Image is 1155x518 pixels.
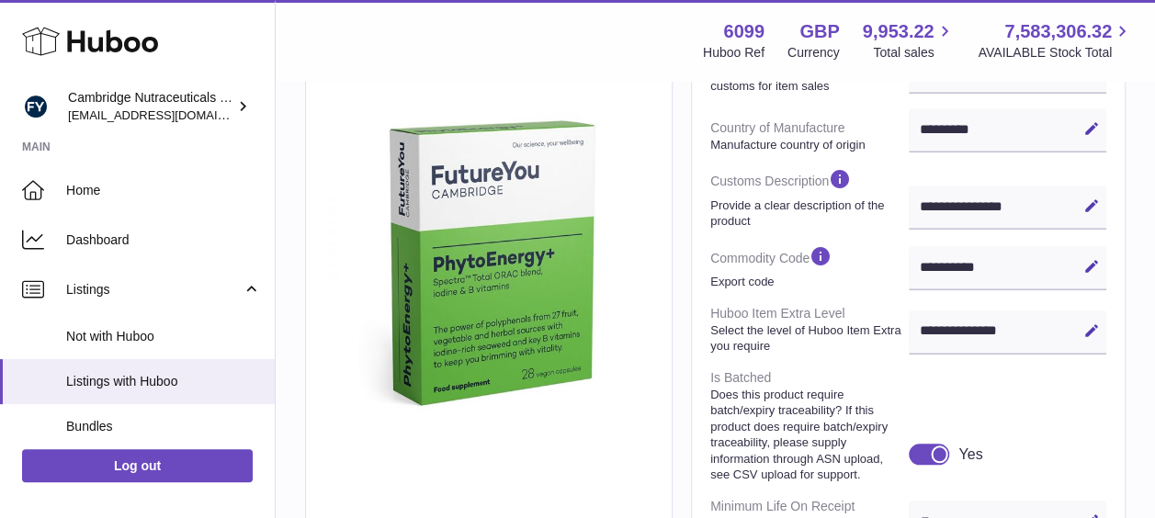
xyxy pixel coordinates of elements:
[863,19,934,44] span: 9,953.22
[710,362,909,490] dt: Is Batched
[66,231,261,249] span: Dashboard
[723,19,764,44] strong: 6099
[958,445,982,465] div: Yes
[710,237,909,298] dt: Commodity Code
[873,44,955,62] span: Total sales
[710,137,904,153] strong: Manufacture country of origin
[66,182,261,199] span: Home
[710,112,909,160] dt: Country of Manufacture
[324,96,653,425] img: 60991629976507.jpg
[68,89,233,124] div: Cambridge Nutraceuticals Ltd
[799,19,839,44] strong: GBP
[710,298,909,362] dt: Huboo Item Extra Level
[710,274,904,290] strong: Export code
[710,197,904,230] strong: Provide a clear description of the product
[703,44,764,62] div: Huboo Ref
[22,449,253,482] a: Log out
[66,328,261,345] span: Not with Huboo
[710,322,904,355] strong: Select the level of Huboo Item Extra you require
[1004,19,1112,44] span: 7,583,306.32
[710,387,904,483] strong: Does this product require batch/expiry traceability? If this product does require batch/expiry tr...
[66,373,261,390] span: Listings with Huboo
[978,44,1133,62] span: AVAILABLE Stock Total
[66,281,242,298] span: Listings
[66,418,261,435] span: Bundles
[978,19,1133,62] a: 7,583,306.32 AVAILABLE Stock Total
[68,107,270,122] span: [EMAIL_ADDRESS][DOMAIN_NAME]
[863,19,956,62] a: 9,953.22 Total sales
[22,93,50,120] img: internalAdmin-6099@internal.huboo.com
[710,160,909,236] dt: Customs Description
[787,44,840,62] div: Currency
